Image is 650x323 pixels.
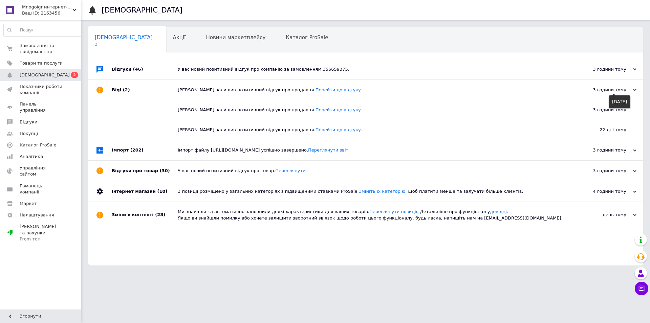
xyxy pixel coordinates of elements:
[569,87,636,93] div: 3 години тому
[490,209,507,214] a: довідці
[95,34,153,41] span: [DEMOGRAPHIC_DATA]
[569,188,636,194] div: 4 години тому
[559,100,643,120] div: 3 години тому
[569,147,636,153] div: 3 години тому
[286,34,328,41] span: Каталог ProSale
[20,72,70,78] span: [DEMOGRAPHIC_DATA]
[102,6,182,14] h1: [DEMOGRAPHIC_DATA]
[569,168,636,174] div: 3 години тому
[20,101,63,113] span: Панель управління
[112,181,178,202] div: Інтернет магазин
[178,107,559,113] div: [PERSON_NAME] залишив позитивний відгук про продавця. .
[316,127,361,132] a: Перейти до відгуку
[112,161,178,181] div: Відгуки про товар
[178,209,569,221] div: Ми знайшли та автоматично заповнили деякі характеристики для ваших товарів. . Детальніше про функ...
[123,87,130,92] span: (2)
[22,10,81,16] div: Ваш ID: 2163456
[206,34,265,41] span: Новини маркетплейсу
[20,84,63,96] span: Показники роботи компанії
[155,212,165,217] span: (28)
[173,34,186,41] span: Акції
[308,147,348,153] a: Переглянути звіт
[20,212,54,218] span: Налаштування
[20,142,56,148] span: Каталог ProSale
[22,4,73,10] span: Mnogoigr интернет-магазин
[635,282,648,295] button: Чат з покупцем
[160,168,170,173] span: (30)
[178,188,569,194] div: 3 позиції розміщено у загальних категоріях з підвищеними ставками ProSale. , щоб платити менше та...
[20,119,37,125] span: Відгуки
[359,189,406,194] a: Змініть їх категорію
[20,236,63,242] div: Prom топ
[178,87,569,93] div: [PERSON_NAME] залишив позитивний відгук про продавця. .
[112,140,178,160] div: Імпорт
[20,43,63,55] span: Замовлення та повідомлення
[559,120,643,140] div: 22 дні тому
[316,87,361,92] a: Перейти до відгуку
[112,202,178,228] div: Зміни в контенті
[569,66,636,72] div: 3 години тому
[275,168,305,173] a: Переглянути
[130,147,144,153] span: (202)
[178,66,569,72] div: У вас новий позитивний відгук про компанію за замовленням 356659375.
[20,201,37,207] span: Маркет
[71,72,78,78] span: 2
[178,127,559,133] div: [PERSON_NAME] залишив позитивний відгук про продавця. .
[178,147,569,153] div: Імпорт файлу [URL][DOMAIN_NAME] успішно завершено.
[20,224,63,242] span: [PERSON_NAME] та рахунки
[133,67,143,72] span: (46)
[178,168,569,174] div: У вас новий позитивний відгук про товар.
[112,59,178,79] div: Відгуки
[569,212,636,218] div: день тому
[369,209,417,214] a: Переглянути позиції
[20,165,63,177] span: Управління сайтом
[20,183,63,195] span: Гаманець компанії
[20,60,63,66] span: Товари та послуги
[20,154,43,160] span: Аналітика
[20,131,38,137] span: Покупці
[316,107,361,112] a: Перейти до відгуку
[112,80,178,100] div: Bigl
[4,24,83,36] input: Пошук
[609,95,630,108] div: [DATE]
[157,189,167,194] span: (10)
[95,42,153,47] span: 2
